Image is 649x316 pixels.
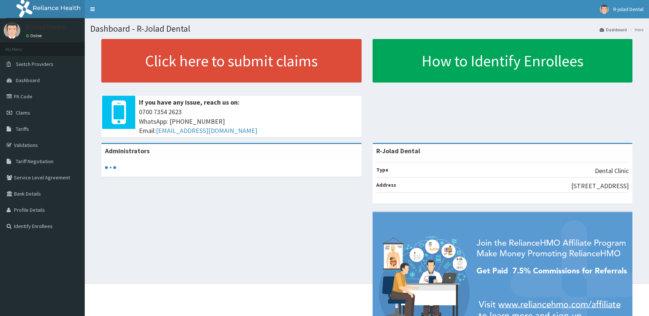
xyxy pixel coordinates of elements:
span: Dashboard [16,77,40,84]
a: Click here to submit claims [101,39,362,82]
p: R-jolad Dental [26,24,66,31]
span: Tariff Negotiation [16,158,53,165]
p: [STREET_ADDRESS] [571,181,629,191]
img: User Image [600,5,609,14]
b: Type [376,166,388,173]
a: Dashboard [600,27,627,33]
img: User Image [4,22,20,39]
p: Dental Clinic [595,166,629,176]
b: Administrators [105,147,150,155]
b: If you have any issue, reach us on: [139,98,240,106]
h1: Dashboard - R-Jolad Dental [90,24,643,34]
span: Switch Providers [16,61,53,67]
span: 0700 7354 2623 WhatsApp: [PHONE_NUMBER] Email: [139,107,358,136]
li: Here [628,27,643,33]
span: Tariffs [16,126,29,132]
svg: audio-loading [105,162,116,173]
b: Address [376,182,396,188]
span: Claims [16,109,30,116]
a: [EMAIL_ADDRESS][DOMAIN_NAME] [156,126,257,135]
a: Online [26,33,43,38]
a: How to Identify Enrollees [373,39,633,82]
span: R-jolad Dental [613,6,643,13]
strong: R-Jolad Dental [376,147,420,155]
